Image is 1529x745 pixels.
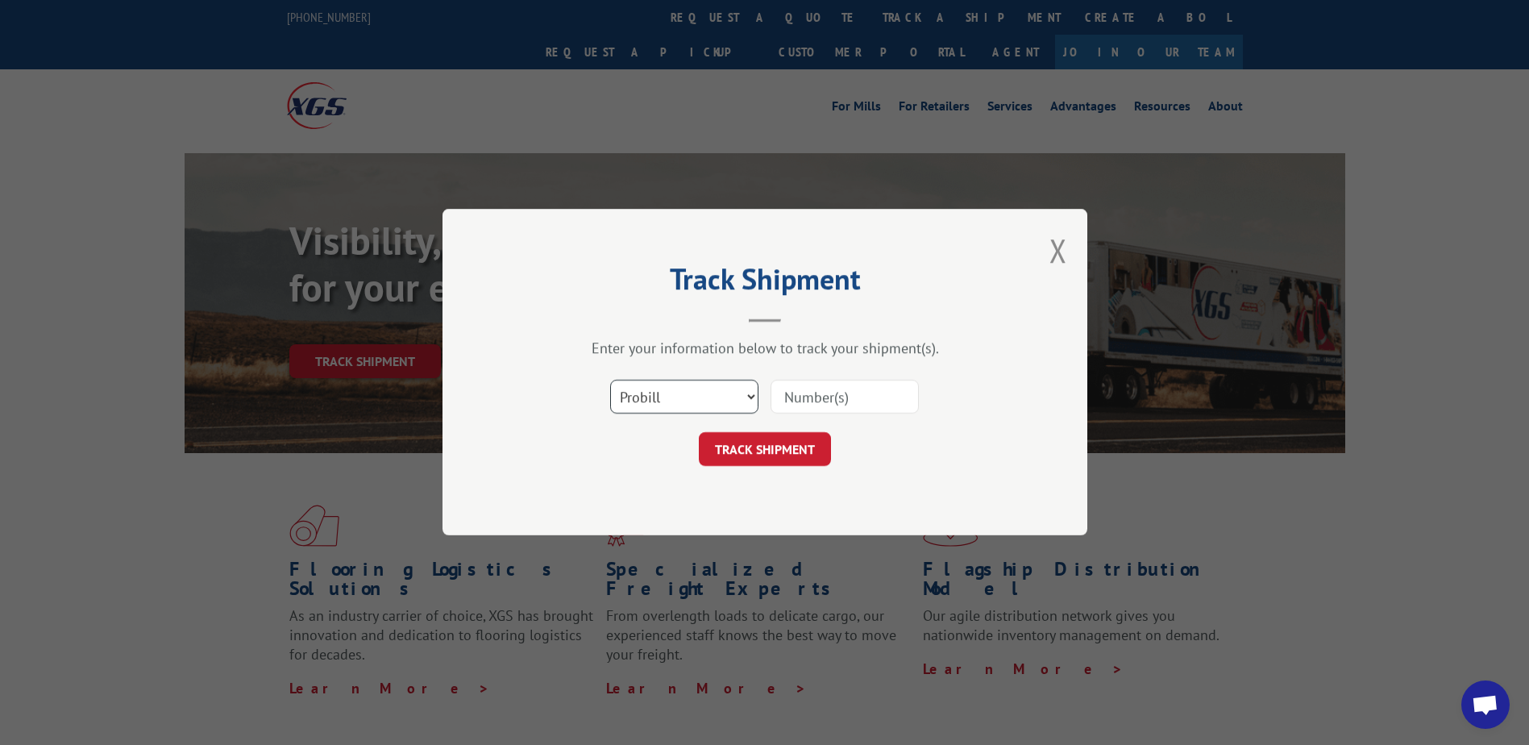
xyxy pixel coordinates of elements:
[523,339,1007,358] div: Enter your information below to track your shipment(s).
[771,381,919,414] input: Number(s)
[1461,680,1510,729] div: Open chat
[699,433,831,467] button: TRACK SHIPMENT
[523,268,1007,298] h2: Track Shipment
[1049,229,1067,272] button: Close modal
